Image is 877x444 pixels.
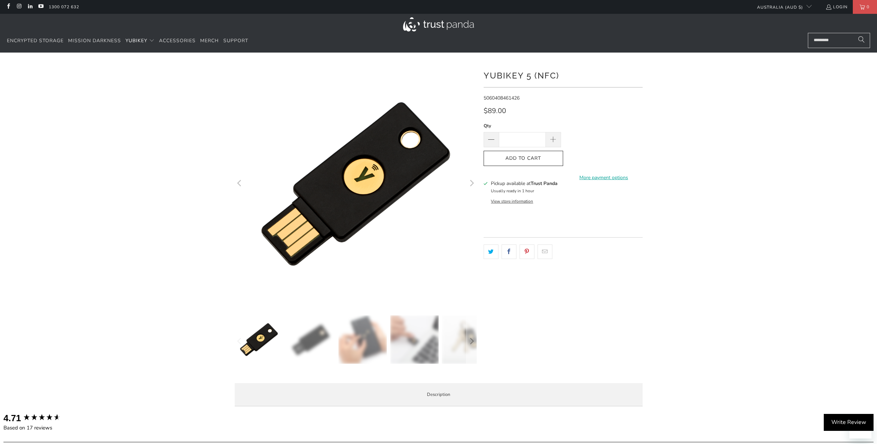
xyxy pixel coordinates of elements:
[466,315,477,367] button: Next
[235,383,643,406] label: Description
[808,33,870,48] input: Search...
[565,174,643,182] a: More payment options
[287,315,335,364] img: YubiKey 5 (NFC) - Trust Panda
[3,412,21,424] div: 4.71
[849,416,871,438] iframe: Button to launch messaging window
[200,33,219,49] a: Merch
[403,17,474,31] img: Trust Panda Australia
[38,4,44,10] a: Trust Panda Australia on YouTube
[390,315,439,364] img: YubiKey 5 (NFC) - Trust Panda
[338,315,387,364] img: YubiKey 5 (NFC) - Trust Panda
[491,188,534,194] small: Usually ready in 1 hour
[235,315,283,364] img: YubiKey 5 (NFC) - Trust Panda
[200,37,219,44] span: Merch
[235,63,477,305] a: YubiKey 5 (NFC) - Trust Panda
[7,37,64,44] span: Encrypted Storage
[223,37,248,44] span: Support
[7,33,64,49] a: Encrypted Storage
[159,33,196,49] a: Accessories
[502,244,516,259] a: Share this on Facebook
[68,33,121,49] a: Mission Darkness
[49,3,79,11] a: 1300 072 632
[538,244,552,259] a: Email this to a friend
[491,198,533,204] button: View store information
[159,37,196,44] span: Accessories
[5,4,11,10] a: Trust Panda Australia on Facebook
[466,63,477,305] button: Next
[7,33,248,49] nav: Translation missing: en.navigation.header.main_nav
[3,412,76,424] div: Overall product rating out of 5: 4.71
[234,63,245,305] button: Previous
[442,315,490,364] img: YubiKey 5 (NFC) - Trust Panda
[234,315,245,367] button: Previous
[223,33,248,49] a: Support
[520,244,534,259] a: Share this on Pinterest
[484,122,561,130] label: Qty
[27,4,33,10] a: Trust Panda Australia on LinkedIn
[484,151,563,166] button: Add to Cart
[484,68,643,82] h1: YubiKey 5 (NFC)
[16,4,22,10] a: Trust Panda Australia on Instagram
[491,156,556,161] span: Add to Cart
[531,180,558,187] b: Trust Panda
[3,424,76,432] div: Based on 17 reviews
[125,37,147,44] span: YubiKey
[825,3,848,11] a: Login
[68,37,121,44] span: Mission Darkness
[484,244,498,259] a: Share this on Twitter
[23,413,61,423] div: 4.71 star rating
[484,95,520,101] span: 5060408461426
[824,414,874,431] div: Write Review
[853,33,870,48] button: Search
[491,180,558,187] h3: Pickup available at
[484,106,506,115] span: $89.00
[125,33,155,49] summary: YubiKey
